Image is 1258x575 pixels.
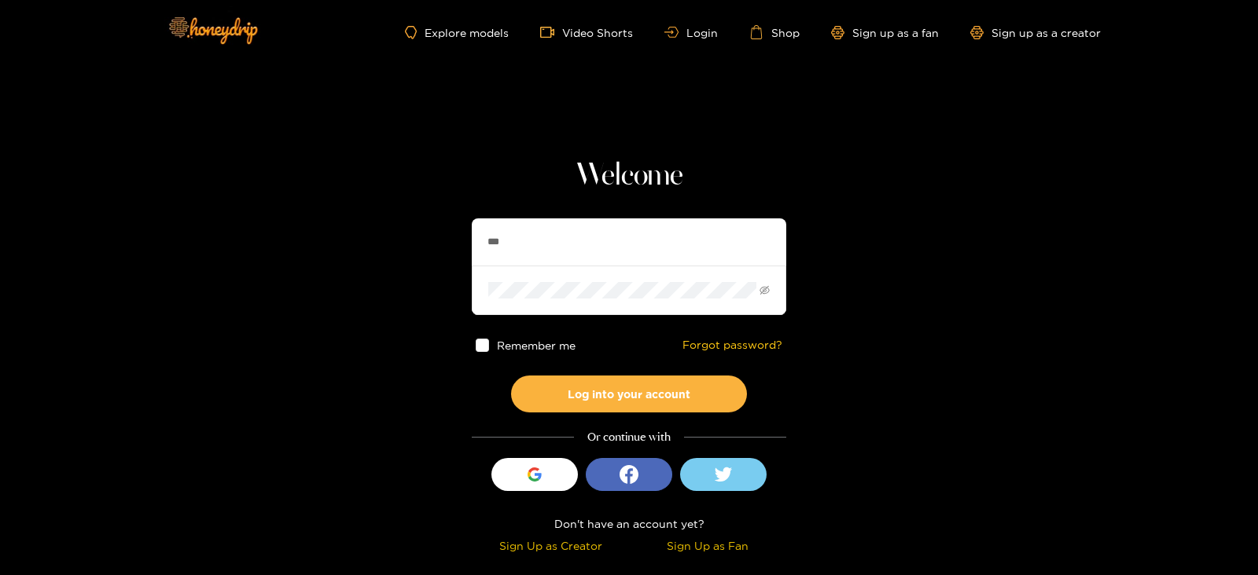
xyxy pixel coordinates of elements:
[540,25,633,39] a: Video Shorts
[633,537,782,555] div: Sign Up as Fan
[664,27,718,38] a: Login
[472,428,786,446] div: Or continue with
[511,375,747,412] button: Log into your account
[540,25,562,39] span: video-camera
[760,285,770,295] span: eye-invisible
[749,25,800,39] a: Shop
[831,26,939,39] a: Sign up as a fan
[682,339,782,352] a: Forgot password?
[472,515,786,533] div: Don't have an account yet?
[970,26,1101,39] a: Sign up as a creator
[405,26,509,39] a: Explore models
[497,339,576,351] span: Remember me
[472,157,786,195] h1: Welcome
[476,537,625,555] div: Sign Up as Creator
